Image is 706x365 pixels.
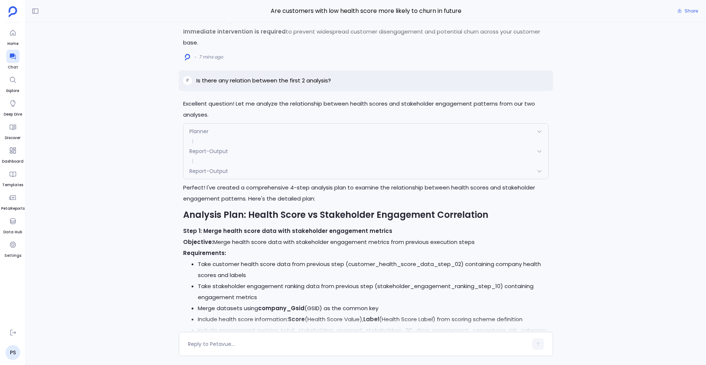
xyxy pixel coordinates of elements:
span: Templates [2,182,23,188]
span: PetaReports [1,206,25,212]
span: Data Hub [3,229,22,235]
a: Deep Dive [4,97,22,117]
strong: Step 1: Merge health score data with stakeholder engagement metrics [183,227,392,235]
span: Are customers with low health score more likely to churn in future [179,6,553,16]
li: Take stakeholder engagement ranking data from previous step (stakeholder_engagement_ranking_step_... [198,281,549,303]
p: to prevent widespread customer disengagement and potential churn across your customer base. [183,26,549,48]
img: logo [185,54,190,61]
span: Discover [5,135,21,141]
p: Is there any relation between the first 2 analysis? [196,76,331,85]
strong: Score [288,315,305,323]
a: PS [6,345,20,360]
a: Explore [6,73,19,94]
a: Settings [4,238,21,259]
h2: Analysis Plan: Health Score vs Stakeholder Engagement Correlation [183,209,549,221]
strong: Label [363,315,379,323]
a: Chat [6,50,19,70]
a: Home [6,26,19,47]
li: Take customer health score data from previous step (customer_health_score_data_step_02) containin... [198,259,549,281]
span: Planner [189,128,208,135]
span: Home [6,41,19,47]
span: Report-Output [189,167,228,175]
button: Share [673,6,702,16]
span: Chat [6,64,19,70]
span: Deep Dive [4,111,22,117]
span: Share [685,8,698,14]
p: Merge health score data with stakeholder engagement metrics from previous execution steps [183,226,549,248]
li: Include health score information: (Health Score Value), (Health Score Label) from scoring scheme ... [198,314,549,325]
a: Discover [5,120,21,141]
span: Settings [4,253,21,259]
a: PetaReports [1,191,25,212]
span: P [186,78,189,84]
strong: Requirements: [183,249,226,257]
p: Perfect! I've created a comprehensive 4-step analysis plan to examine the relationship between he... [183,182,549,204]
a: Templates [2,167,23,188]
img: petavue logo [8,6,17,17]
span: Dashboard [2,159,24,164]
a: Dashboard [2,144,24,164]
strong: company_Gsid [258,304,304,312]
strong: Objective: [183,238,213,246]
span: Explore [6,88,19,94]
li: Merge datasets using (GSID) as the common key [198,303,549,314]
span: Report-Output [189,148,228,155]
a: Data Hub [3,215,22,235]
span: 7 mins ago [199,54,223,60]
p: Excellent question! Let me analyze the relationship between health scores and stakeholder engagem... [183,98,549,120]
